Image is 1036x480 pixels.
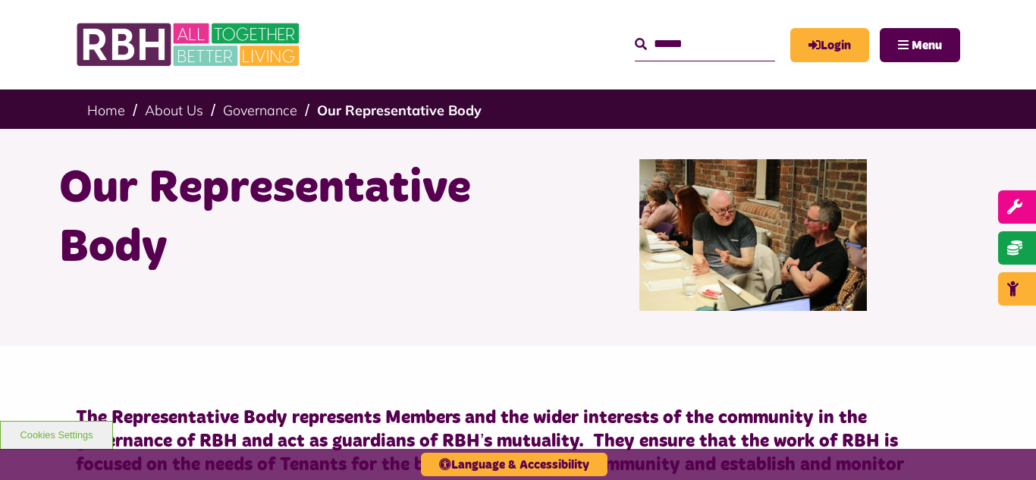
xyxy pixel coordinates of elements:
a: About Us [145,102,203,119]
a: Home [87,102,125,119]
button: Language & Accessibility [421,453,607,476]
a: MyRBH [790,28,869,62]
h1: Our Representative Body [59,159,507,278]
iframe: Netcall Web Assistant for live chat [968,412,1036,480]
span: Menu [912,39,942,52]
button: Navigation [880,28,960,62]
a: Governance [223,102,297,119]
img: Rep Body [639,159,867,311]
a: Our Representative Body [317,102,482,119]
input: Search [635,28,775,61]
img: RBH [76,15,303,74]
